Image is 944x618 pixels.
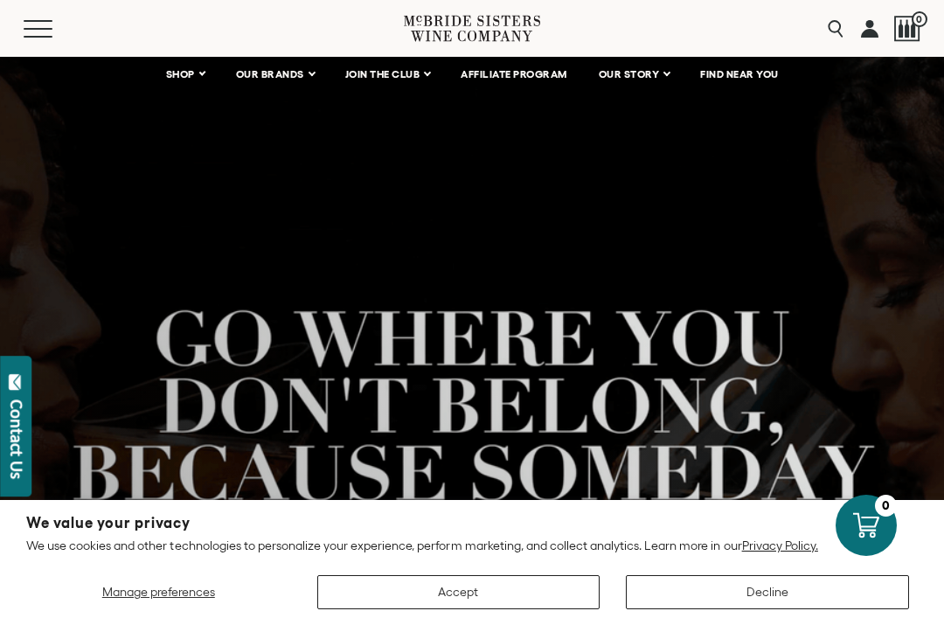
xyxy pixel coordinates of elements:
[102,585,215,599] span: Manage preferences
[26,516,918,531] h2: We value your privacy
[24,20,87,38] button: Mobile Menu Trigger
[599,68,660,80] span: OUR STORY
[26,538,918,553] p: We use cookies and other technologies to personalize your experience, perform marketing, and coll...
[317,575,600,609] button: Accept
[236,68,304,80] span: OUR BRANDS
[26,575,291,609] button: Manage preferences
[587,57,681,92] a: OUR STORY
[912,11,927,27] span: 0
[875,495,897,517] div: 0
[626,575,909,609] button: Decline
[742,538,818,552] a: Privacy Policy.
[8,399,25,479] div: Contact Us
[334,57,441,92] a: JOIN THE CLUB
[166,68,196,80] span: SHOP
[689,57,790,92] a: FIND NEAR YOU
[449,57,579,92] a: AFFILIATE PROGRAM
[700,68,779,80] span: FIND NEAR YOU
[225,57,325,92] a: OUR BRANDS
[461,68,567,80] span: AFFILIATE PROGRAM
[155,57,216,92] a: SHOP
[345,68,420,80] span: JOIN THE CLUB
